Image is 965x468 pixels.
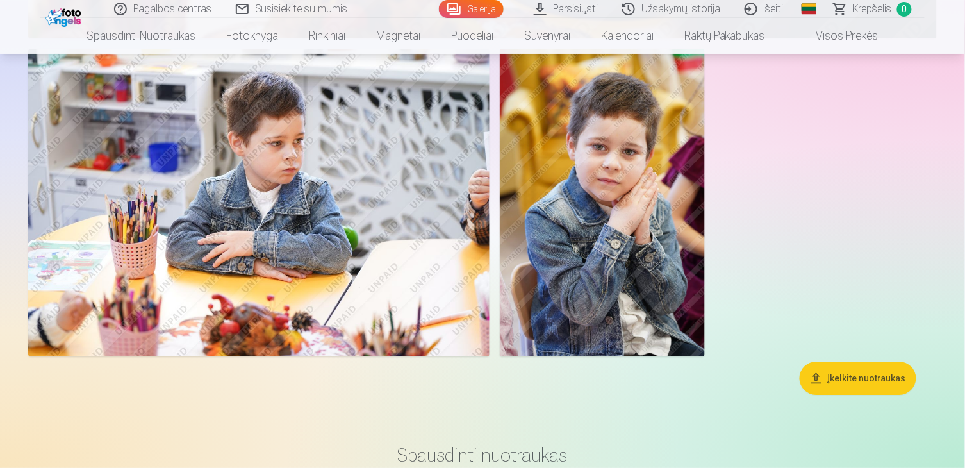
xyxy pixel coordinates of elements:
[897,2,912,17] span: 0
[780,18,894,54] a: Visos prekės
[108,444,857,467] h3: Spausdinti nuotraukas
[361,18,436,54] a: Magnetai
[211,18,293,54] a: Fotoknyga
[853,1,892,17] span: Krepšelis
[800,362,916,395] button: Įkelkite nuotraukas
[586,18,669,54] a: Kalendoriai
[45,5,85,27] img: /fa2
[293,18,361,54] a: Rinkiniai
[509,18,586,54] a: Suvenyrai
[71,18,211,54] a: Spausdinti nuotraukas
[436,18,509,54] a: Puodeliai
[669,18,780,54] a: Raktų pakabukas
